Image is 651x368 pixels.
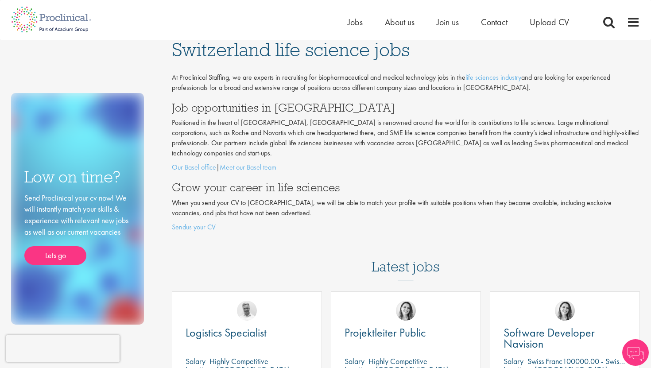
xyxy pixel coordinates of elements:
[368,356,427,366] p: Highly Competitive
[622,339,649,366] img: Chatbot
[186,356,205,366] span: Salary
[396,301,416,321] img: Nur Ergiydiren
[345,325,426,340] span: Projektleiter Public
[172,38,410,62] span: Switzerland life science jobs
[504,325,595,351] span: Software Developer Navision
[530,16,569,28] a: Upload CV
[437,16,459,28] a: Join us
[24,192,131,265] div: Send Proclinical your cv now! We will instantly match your skills & experience with relevant new ...
[504,327,626,349] a: Software Developer Navision
[372,237,440,280] h3: Latest jobs
[172,163,216,172] a: Our Basel office
[345,327,467,338] a: Projektleiter Public
[345,356,364,366] span: Salary
[172,182,640,193] h3: Grow your career in life sciences
[209,356,268,366] p: Highly Competitive
[172,198,640,218] p: When you send your CV to [GEOGRAPHIC_DATA], we will be able to match your profile with suitable p...
[504,356,523,366] span: Salary
[186,327,308,338] a: Logistics Specialist
[24,168,131,186] h3: Low on time?
[172,118,640,158] p: Positioned in the heart of [GEOGRAPHIC_DATA], [GEOGRAPHIC_DATA] is renowned around the world for ...
[172,222,216,232] a: Sendus your CV
[465,73,521,82] a: life sciences industry
[555,301,575,321] img: Nur Ergiydiren
[481,16,508,28] a: Contact
[172,163,640,173] p: |
[172,73,640,93] p: At Proclinical Staffing, we are experts in recruiting for biopharmaceutical and medical technolog...
[6,335,120,362] iframe: reCAPTCHA
[348,16,363,28] a: Jobs
[172,102,640,113] h3: Job opportunities in [GEOGRAPHIC_DATA]
[186,325,267,340] span: Logistics Specialist
[237,301,257,321] img: Joshua Bye
[385,16,415,28] a: About us
[220,163,276,172] a: Meet our Basel team
[24,246,86,265] a: Lets go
